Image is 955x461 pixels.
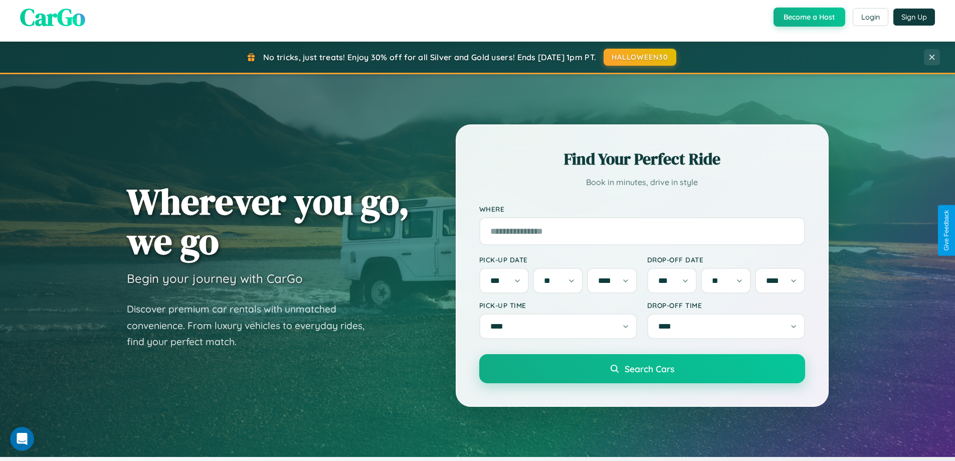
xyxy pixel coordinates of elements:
div: Give Feedback [943,210,950,251]
label: Pick-up Date [479,255,637,264]
button: Become a Host [774,8,845,27]
label: Pick-up Time [479,301,637,310]
button: Search Cars [479,354,805,383]
button: Sign Up [893,9,935,26]
button: HALLOWEEN30 [604,49,676,66]
span: Search Cars [625,363,674,374]
p: Discover premium car rentals with unmatched convenience. From luxury vehicles to everyday rides, ... [127,301,377,350]
label: Drop-off Date [647,255,805,264]
span: CarGo [20,1,85,34]
h2: Find Your Perfect Ride [479,148,805,170]
span: No tricks, just treats! Enjoy 30% off for all Silver and Gold users! Ends [DATE] 1pm PT. [263,52,596,62]
label: Drop-off Time [647,301,805,310]
iframe: Intercom live chat [10,427,34,451]
p: Book in minutes, drive in style [479,175,805,190]
button: Login [853,8,888,26]
label: Where [479,205,805,213]
h3: Begin your journey with CarGo [127,271,303,286]
h1: Wherever you go, we go [127,182,410,261]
